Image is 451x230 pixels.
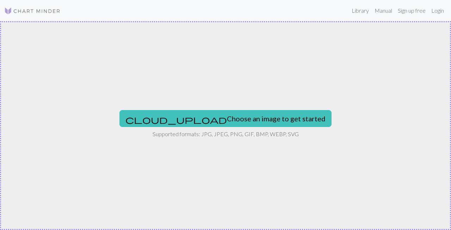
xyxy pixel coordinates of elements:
[372,4,395,18] a: Manual
[395,4,428,18] a: Sign up free
[125,115,227,125] span: cloud_upload
[349,4,372,18] a: Library
[153,130,299,138] p: Supported formats: JPG, JPEG, PNG, GIF, BMP, WEBP, SVG
[428,4,447,18] a: Login
[119,110,332,127] button: Choose an image to get started
[4,7,61,15] img: Logo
